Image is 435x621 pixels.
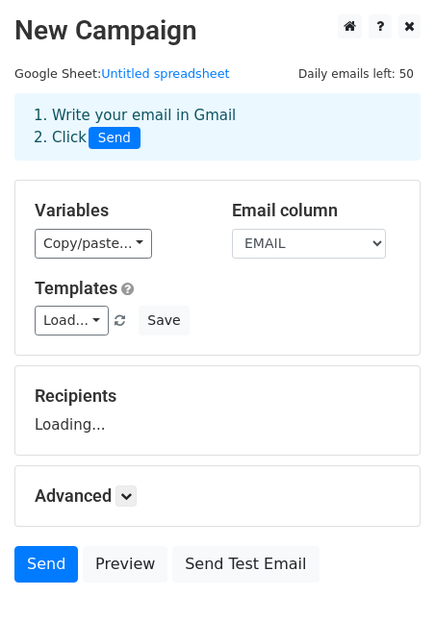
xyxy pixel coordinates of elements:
[14,546,78,583] a: Send
[139,306,189,335] button: Save
[19,105,416,149] div: 1. Write your email in Gmail 2. Click
[14,66,230,81] small: Google Sheet:
[292,63,421,85] span: Daily emails left: 50
[172,546,319,583] a: Send Test Email
[35,278,117,298] a: Templates
[101,66,229,81] a: Untitled spreadsheet
[292,66,421,81] a: Daily emails left: 50
[232,200,400,221] h5: Email column
[83,546,167,583] a: Preview
[35,385,400,435] div: Loading...
[35,485,400,507] h5: Advanced
[35,306,109,335] a: Load...
[14,14,421,47] h2: New Campaign
[89,127,141,150] span: Send
[35,385,400,407] h5: Recipients
[35,229,152,259] a: Copy/paste...
[35,200,203,221] h5: Variables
